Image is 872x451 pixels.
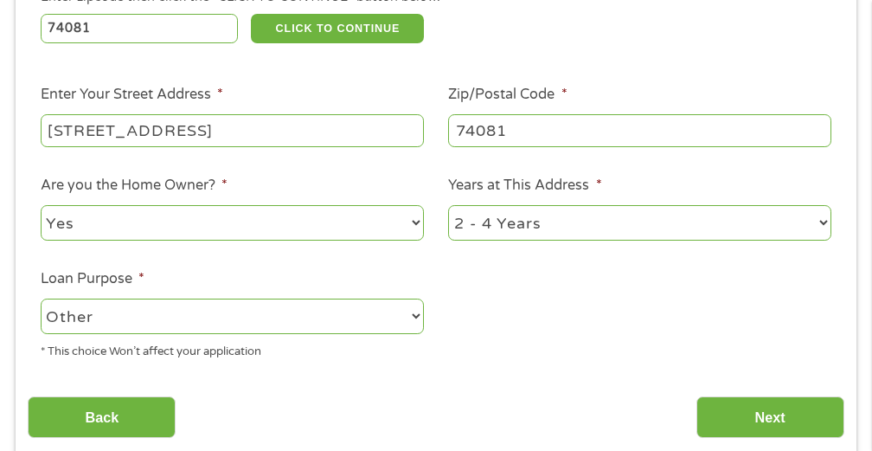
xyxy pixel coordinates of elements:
label: Years at This Address [448,177,601,195]
input: 1 Main Street [41,114,424,147]
label: Zip/Postal Code [448,86,567,104]
div: * This choice Won’t affect your application [41,337,424,360]
label: Are you the Home Owner? [41,177,228,195]
label: Loan Purpose [41,270,144,288]
button: CLICK TO CONTINUE [251,14,424,43]
input: Back [28,396,176,439]
input: Next [696,396,844,439]
label: Enter Your Street Address [41,86,223,104]
input: Enter Zipcode (e.g 01510) [41,14,239,43]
